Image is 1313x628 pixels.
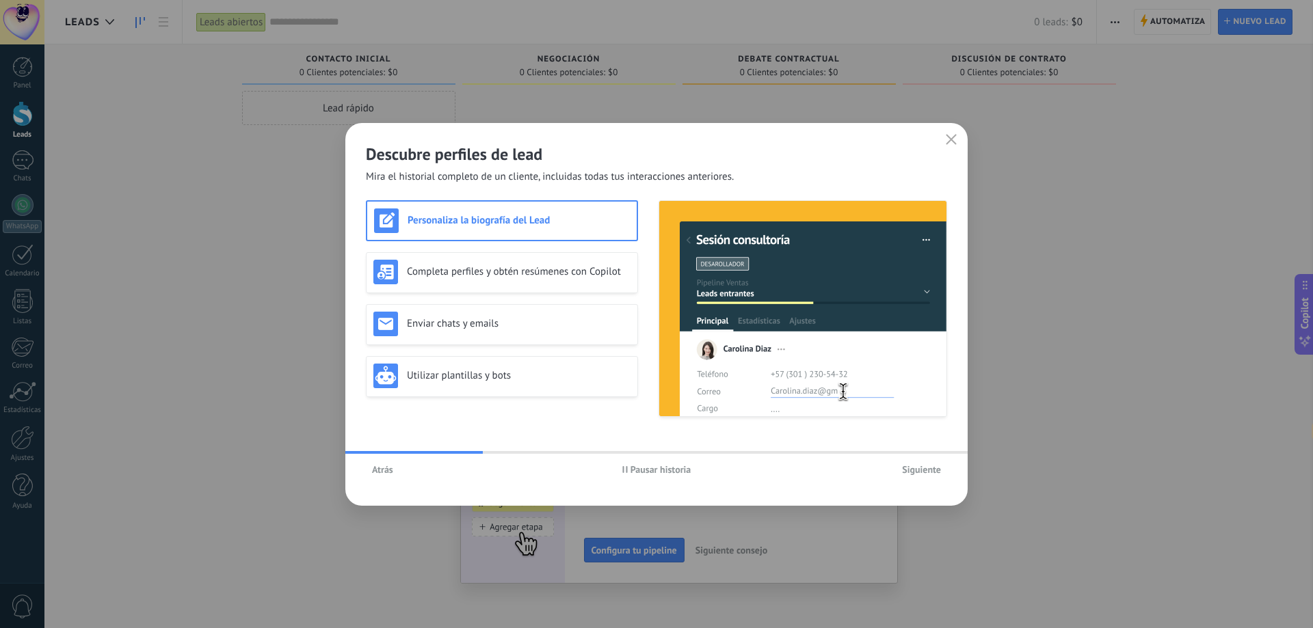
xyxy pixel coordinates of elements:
[631,465,691,474] span: Pausar historia
[407,265,631,278] h3: Completa perfiles y obtén resúmenes con Copilot
[408,214,630,227] h3: Personaliza la biografía del Lead
[902,465,941,474] span: Siguiente
[366,170,734,184] span: Mira el historial completo de un cliente, incluidas todas tus interacciones anteriores.
[896,459,947,480] button: Siguiente
[366,459,399,480] button: Atrás
[372,465,393,474] span: Atrás
[407,369,631,382] h3: Utilizar plantillas y bots
[407,317,631,330] h3: Enviar chats y emails
[616,459,698,480] button: Pausar historia
[366,144,947,165] h2: Descubre perfiles de lead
